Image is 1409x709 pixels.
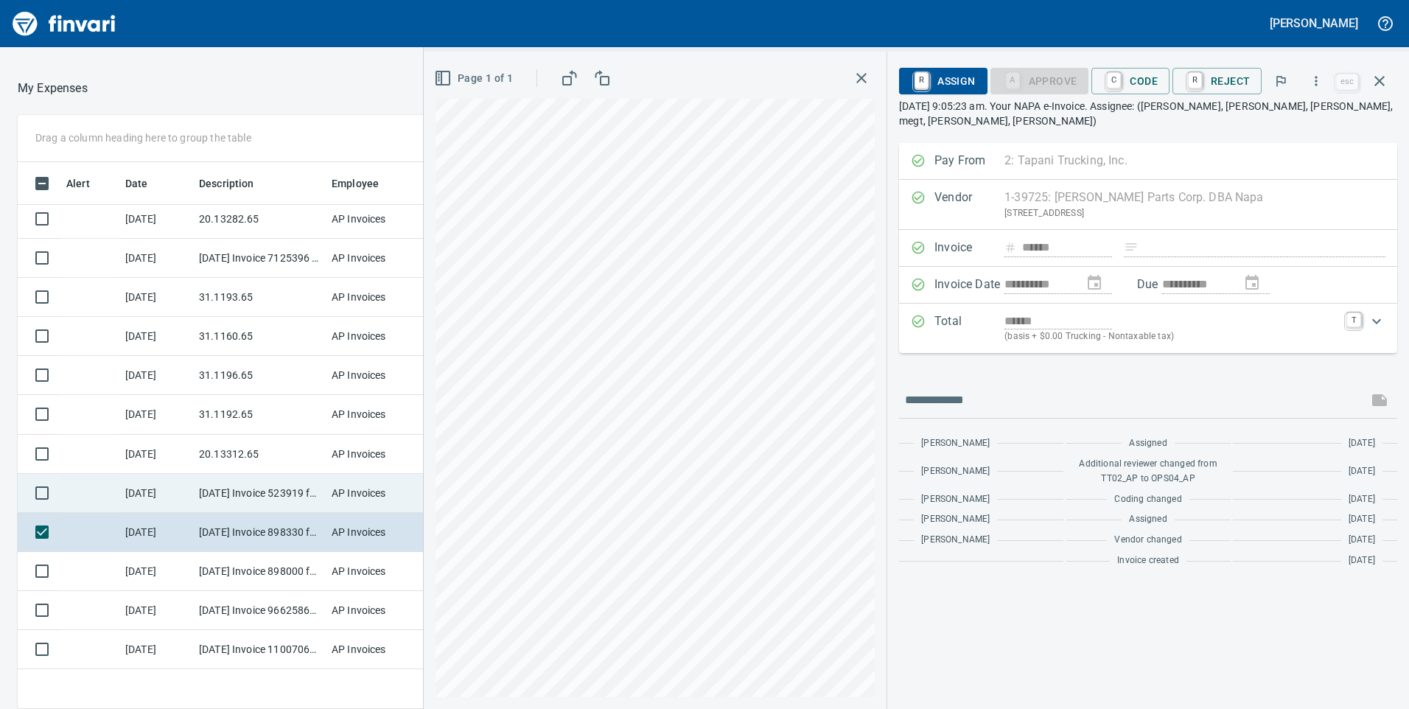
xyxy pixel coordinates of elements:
td: 31.1192.65 [193,395,326,434]
span: Coding changed [1114,492,1181,507]
td: [DATE] [119,513,193,552]
a: R [915,72,929,88]
a: R [1188,72,1202,88]
td: 31.1196.65 [193,356,326,395]
span: Vendor changed [1114,533,1181,548]
p: (basis + $0.00 Trucking - Nontaxable tax) [1004,329,1338,344]
span: Date [125,175,167,192]
td: [DATE] Invoice 523919 from A-1 Industrial Supply, LLC (1-29744) [193,474,326,513]
span: Date [125,175,148,192]
span: Assign [911,69,975,94]
td: AP Invoices [326,474,436,513]
p: Drag a column heading here to group the table [35,130,251,145]
span: Employee [332,175,398,192]
td: [DATE] [119,395,193,434]
span: [PERSON_NAME] [921,492,990,507]
p: Total [934,312,1004,344]
td: AP Invoices [326,552,436,591]
button: More [1300,65,1332,97]
span: Alert [66,175,90,192]
button: [PERSON_NAME] [1266,12,1362,35]
span: [DATE] [1349,533,1375,548]
td: [DATE] [119,552,193,591]
td: [DATE] [119,317,193,356]
span: Additional reviewer changed from TT02_AP to OPS04_AP [1074,457,1223,486]
td: 31.1160.65 [193,317,326,356]
td: [DATE] [119,591,193,630]
a: T [1346,312,1361,327]
span: Assigned [1129,436,1167,451]
p: My Expenses [18,80,88,97]
span: Close invoice [1332,63,1397,99]
td: 20.13282.65 [193,200,326,239]
button: RAssign [899,68,987,94]
span: [DATE] [1349,492,1375,507]
td: [DATE] [119,239,193,278]
span: Reject [1184,69,1250,94]
td: AP Invoices [326,239,436,278]
span: Assigned [1129,512,1167,527]
td: [DATE] [119,356,193,395]
td: AP Invoices [326,435,436,474]
span: [DATE] [1349,512,1375,527]
span: [DATE] [1349,553,1375,568]
td: 31.1193.65 [193,278,326,317]
span: This records your message into the invoice and notifies anyone mentioned [1362,383,1397,418]
td: [DATE] Invoice 9662586776 from Grainger (1-22650) [193,591,326,630]
td: AP Invoices [326,591,436,630]
nav: breadcrumb [18,80,88,97]
span: Alert [66,175,109,192]
span: Invoice created [1117,553,1179,568]
button: CCode [1091,68,1169,94]
button: Page 1 of 1 [431,65,519,92]
td: AP Invoices [326,278,436,317]
td: [DATE] [119,435,193,474]
span: Code [1103,69,1158,94]
p: [DATE] 9:05:23 am. Your NAPA e-Invoice. Assignee: ([PERSON_NAME], [PERSON_NAME], [PERSON_NAME], m... [899,99,1397,128]
span: [PERSON_NAME] [921,533,990,548]
td: AP Invoices [326,317,436,356]
button: Flag [1265,65,1297,97]
span: [PERSON_NAME] [921,464,990,479]
td: [DATE] Invoice 898000 from [PERSON_NAME] Parts Corp. DBA Napa (1-39725) [193,552,326,591]
span: Description [199,175,273,192]
span: [PERSON_NAME] [921,512,990,527]
td: [DATE] Invoice 7125396 from Ritz Safety LLC (1-23857) [193,239,326,278]
td: [DATE] [119,200,193,239]
div: Coding Required [990,74,1089,86]
span: [DATE] [1349,464,1375,479]
td: AP Invoices [326,356,436,395]
td: AP Invoices [326,513,436,552]
a: C [1107,72,1121,88]
span: Page 1 of 1 [437,69,513,88]
span: [PERSON_NAME] [921,436,990,451]
td: AP Invoices [326,200,436,239]
span: Description [199,175,254,192]
td: [DATE] [119,630,193,669]
td: [DATE] [119,278,193,317]
td: [DATE] [119,474,193,513]
img: Finvari [9,6,119,41]
button: RReject [1172,68,1262,94]
h5: [PERSON_NAME] [1270,15,1358,31]
td: 20.13312.65 [193,435,326,474]
td: [DATE] Invoice 898330 from [PERSON_NAME] Parts Corp. DBA Napa (1-39725) [193,513,326,552]
span: [DATE] [1349,436,1375,451]
span: Employee [332,175,379,192]
td: AP Invoices [326,630,436,669]
td: AP Invoices [326,395,436,434]
td: [DATE] Invoice 11007063 from Cessco Inc (1-10167) [193,630,326,669]
div: Expand [899,304,1397,353]
a: esc [1336,74,1358,90]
